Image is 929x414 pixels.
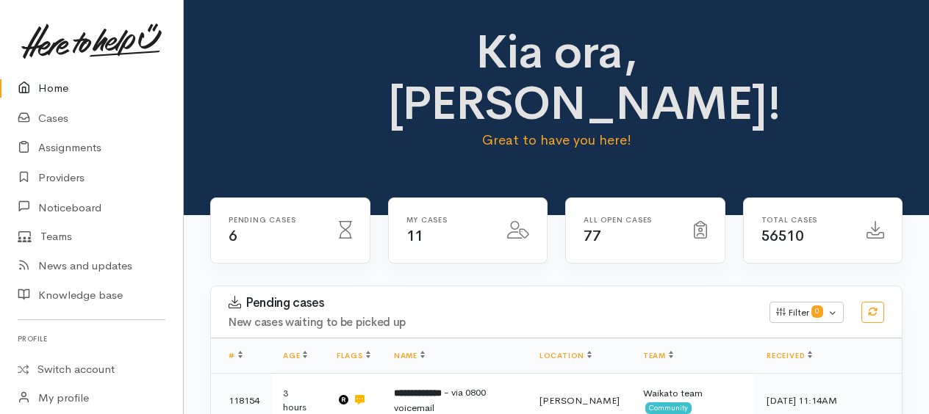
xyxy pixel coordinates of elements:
[229,316,752,329] h4: New cases waiting to be picked up
[643,351,673,360] a: Team
[229,296,752,310] h3: Pending cases
[539,394,620,407] span: [PERSON_NAME]
[388,26,725,130] h1: Kia ora, [PERSON_NAME]!
[811,305,823,317] span: 0
[283,351,307,360] a: Age
[337,351,370,360] a: Flags
[584,216,676,224] h6: All Open cases
[645,402,692,414] span: Community
[229,227,237,245] span: 6
[229,351,243,360] a: #
[770,302,844,324] button: Filter0
[406,216,490,224] h6: My cases
[761,227,804,245] span: 56510
[388,130,725,150] p: Great to have you here!
[229,216,321,224] h6: Pending cases
[18,329,165,349] h6: Profile
[761,216,850,224] h6: Total cases
[584,227,600,245] span: 77
[394,351,425,360] a: Name
[406,227,423,245] span: 11
[539,351,592,360] a: Location
[767,351,812,360] a: Received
